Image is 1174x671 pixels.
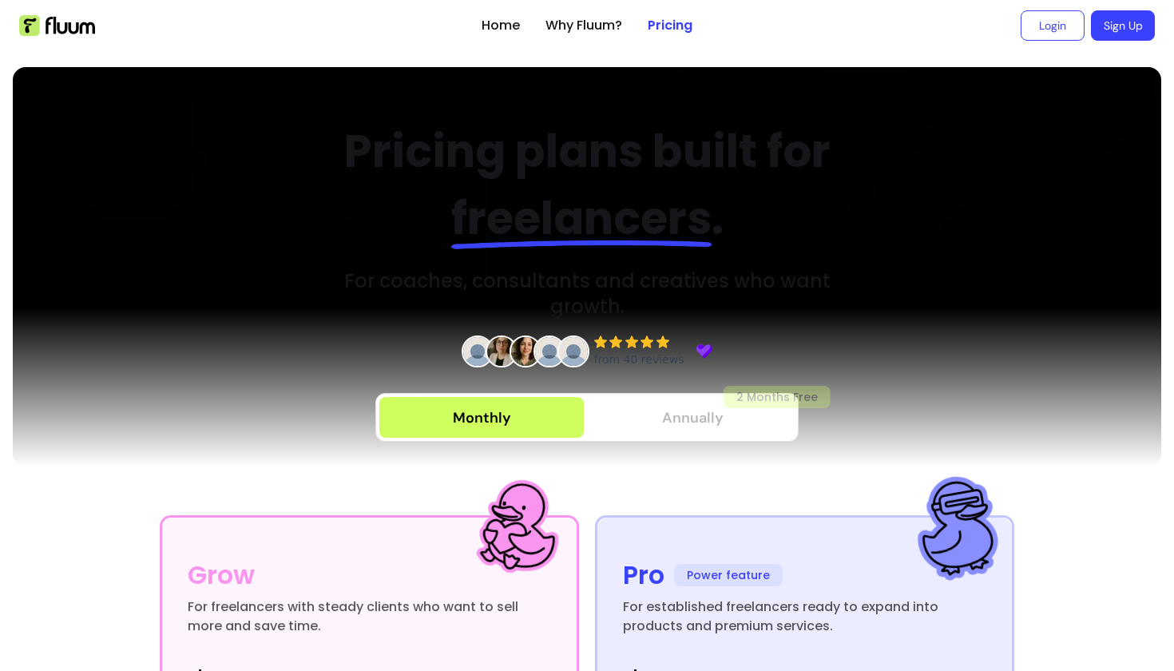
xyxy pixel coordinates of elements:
[545,16,622,35] a: Why Fluum?
[623,556,664,594] div: Pro
[19,15,95,36] img: Fluum Logo
[648,16,692,35] a: Pricing
[317,268,858,320] h3: For coaches, consultants and creatives who want growth.
[662,407,724,429] span: Annually
[623,598,986,636] div: For established freelancers ready to expand into products and premium services.
[453,407,511,429] div: Monthly
[451,187,712,250] span: freelancers
[1091,10,1155,41] a: Sign Up
[482,16,520,35] a: Home
[317,118,858,252] h2: Pricing plans built for .
[724,386,831,408] span: 2 Months Free
[188,598,551,636] div: For freelancers with steady clients who want to sell more and save time.
[674,564,783,586] span: Power feature
[188,556,255,594] div: Grow
[1021,10,1085,41] a: Login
